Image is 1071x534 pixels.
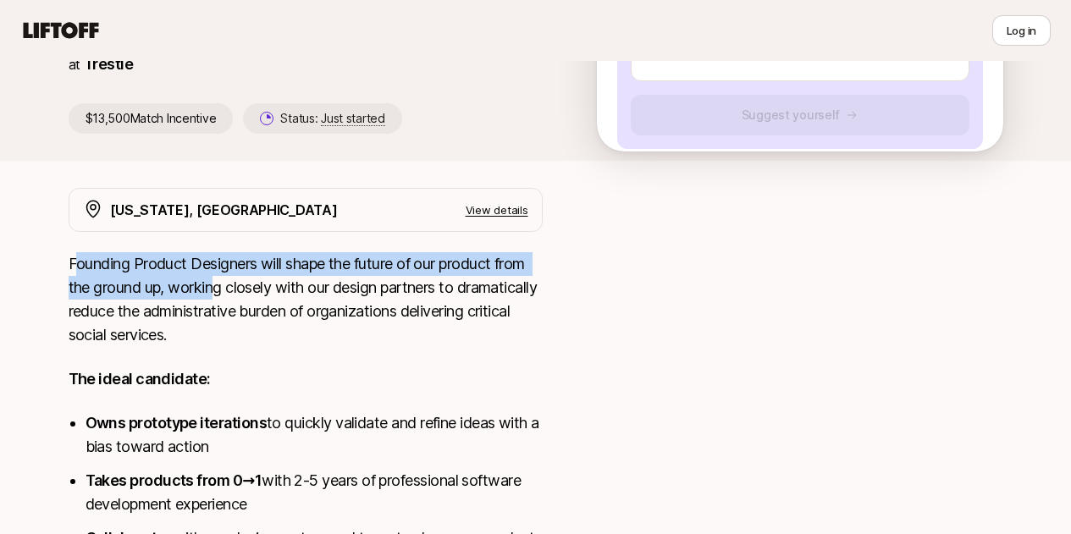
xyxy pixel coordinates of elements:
p: Status: [280,108,384,129]
p: Founding Product Designers will shape the future of our product from the ground up, working close... [69,252,543,347]
li: with 2-5 years of professional software development experience [86,469,543,516]
span: Just started [321,111,385,126]
p: [US_STATE], [GEOGRAPHIC_DATA] [110,199,338,221]
a: Trestle [84,55,133,73]
strong: Owns prototype iterations [86,414,268,432]
p: $13,500 Match Incentive [69,103,234,134]
strong: The ideal candidate: [69,370,211,388]
li: to quickly validate and refine ideas with a bias toward action [86,411,543,459]
p: at [69,53,80,75]
strong: Takes products from 0→1 [86,471,262,489]
button: Log in [992,15,1051,46]
p: View details [466,201,528,218]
